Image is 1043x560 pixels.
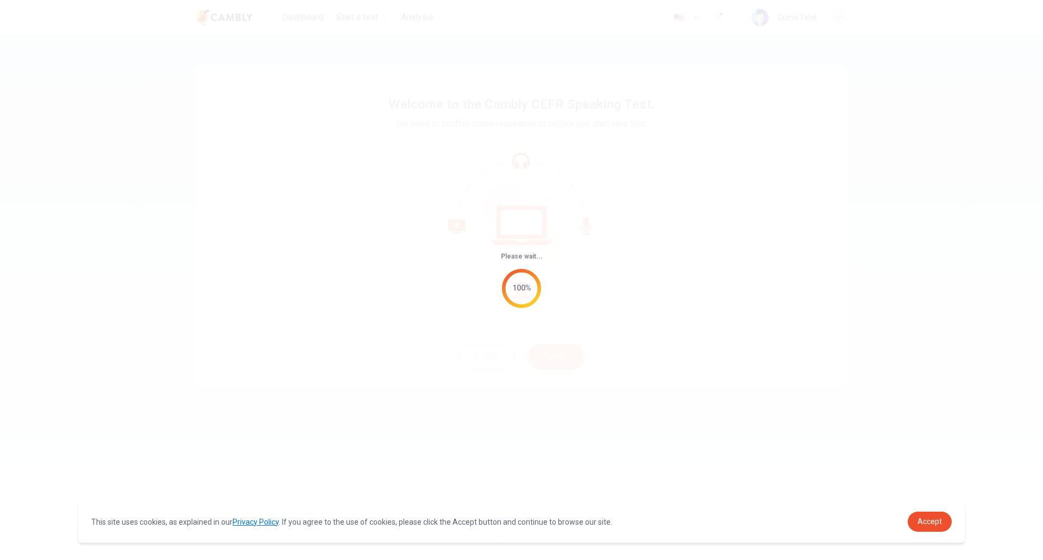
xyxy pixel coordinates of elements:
[91,518,612,526] span: This site uses cookies, as explained in our . If you agree to the use of cookies, please click th...
[501,253,543,260] span: Please wait...
[233,518,279,526] a: Privacy Policy
[908,512,952,532] a: dismiss cookie message
[918,517,942,526] span: Accept
[78,501,965,543] div: cookieconsent
[512,282,531,294] div: 100%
